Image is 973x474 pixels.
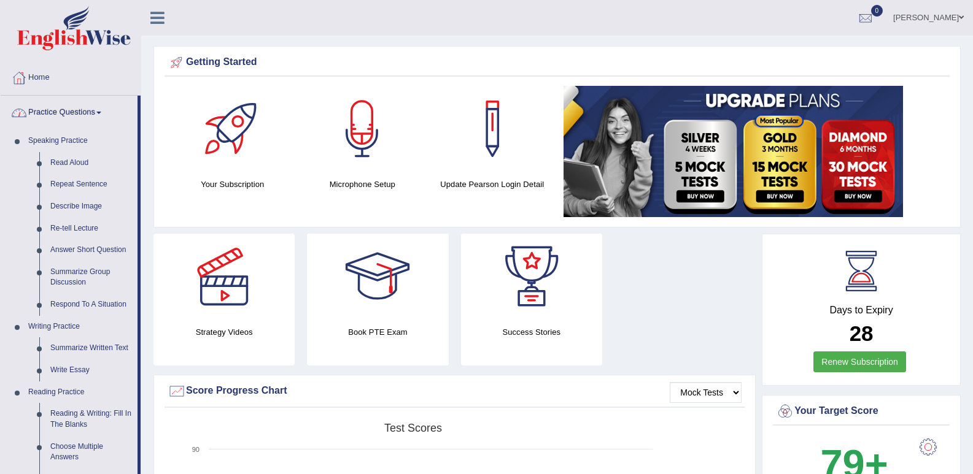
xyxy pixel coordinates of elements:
[45,294,138,316] a: Respond To A Situation
[564,86,903,217] img: small5.jpg
[45,218,138,240] a: Re-tell Lecture
[153,326,295,338] h4: Strategy Videos
[23,316,138,338] a: Writing Practice
[813,351,906,372] a: Renew Subscription
[23,381,138,403] a: Reading Practice
[45,152,138,174] a: Read Aloud
[1,96,138,126] a: Practice Questions
[45,239,138,261] a: Answer Short Question
[776,305,947,316] h4: Days to Expiry
[871,5,883,17] span: 0
[174,178,292,191] h4: Your Subscription
[1,61,141,91] a: Home
[45,337,138,359] a: Summarize Written Text
[168,53,947,72] div: Getting Started
[45,261,138,294] a: Summarize Group Discussion
[45,403,138,435] a: Reading & Writing: Fill In The Blanks
[304,178,422,191] h4: Microphone Setup
[45,174,138,196] a: Repeat Sentence
[23,130,138,152] a: Speaking Practice
[168,382,742,400] div: Score Progress Chart
[461,326,602,338] h4: Success Stories
[384,422,442,434] tspan: Test scores
[45,196,138,218] a: Describe Image
[307,326,448,338] h4: Book PTE Exam
[433,178,551,191] h4: Update Pearson Login Detail
[45,436,138,468] a: Choose Multiple Answers
[850,321,874,345] b: 28
[45,359,138,381] a: Write Essay
[192,446,200,453] text: 90
[776,402,947,421] div: Your Target Score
